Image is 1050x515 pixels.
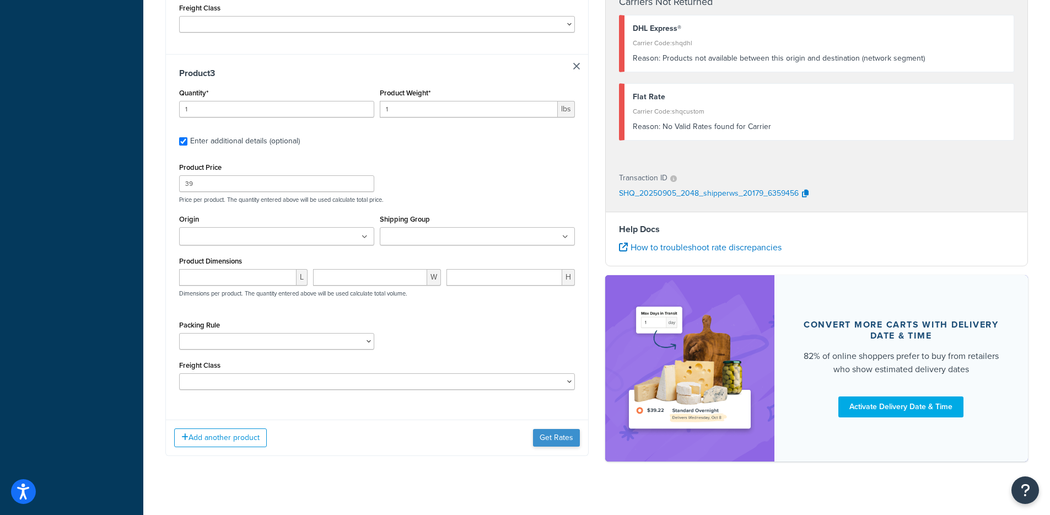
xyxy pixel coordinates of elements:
[633,89,1006,105] div: Flat Rate
[179,361,220,369] label: Freight Class
[619,186,799,202] p: SHQ_20250905_2048_shipperws_20179_6359456
[633,119,1006,135] div: No Valid Rates found for Carrier
[838,396,963,417] a: Activate Delivery Date & Time
[190,133,300,149] div: Enter additional details (optional)
[801,350,1002,376] div: 82% of online shoppers prefer to buy from retailers who show estimated delivery dates
[179,89,208,97] label: Quantity*
[558,101,575,117] span: lbs
[427,269,441,286] span: W
[380,101,558,117] input: 0.00
[533,429,580,447] button: Get Rates
[562,269,575,286] span: H
[1011,476,1039,504] button: Open Resource Center
[179,4,220,12] label: Freight Class
[619,170,667,186] p: Transaction ID
[179,163,222,171] label: Product Price
[179,101,374,117] input: 0.0
[176,196,578,203] p: Price per product. The quantity entered above will be used calculate total price.
[176,289,407,297] p: Dimensions per product. The quantity entered above will be used calculate total volume.
[633,51,1006,66] div: Products not available between this origin and destination (network segment)
[633,104,1006,119] div: Carrier Code: shqcustom
[174,428,267,447] button: Add another product
[633,121,660,132] span: Reason:
[633,52,660,64] span: Reason:
[297,269,308,286] span: L
[573,63,580,69] a: Remove Item
[179,257,242,265] label: Product Dimensions
[179,321,220,329] label: Packing Rule
[622,292,758,445] img: feature-image-ddt-36eae7f7280da8017bfb280eaccd9c446f90b1fe08728e4019434db127062ab4.png
[380,215,430,223] label: Shipping Group
[801,319,1002,341] div: Convert more carts with delivery date & time
[633,35,1006,51] div: Carrier Code: shqdhl
[619,241,782,254] a: How to troubleshoot rate discrepancies
[179,68,575,79] h3: Product 3
[633,21,1006,36] div: DHL Express®
[619,223,1015,236] h4: Help Docs
[179,137,187,146] input: Enter additional details (optional)
[179,215,199,223] label: Origin
[380,89,430,97] label: Product Weight*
